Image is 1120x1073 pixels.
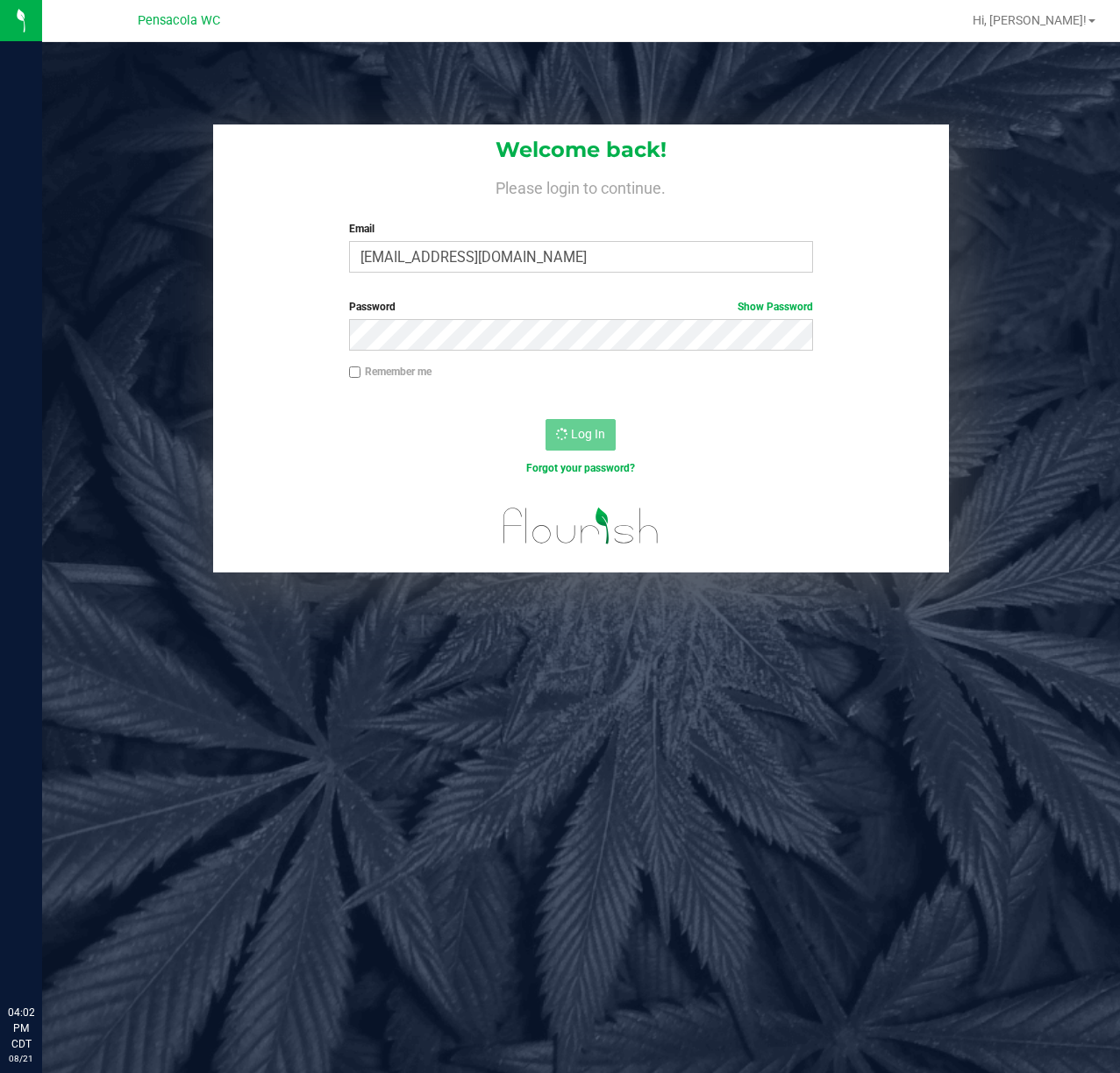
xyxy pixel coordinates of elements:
[571,427,605,441] span: Log In
[973,13,1087,27] span: Hi, [PERSON_NAME]!
[349,301,396,313] span: Password
[526,462,635,474] a: Forgot your password?
[213,175,949,196] h4: Please login to continue.
[8,1005,34,1052] p: 04:02 PM CDT
[546,419,616,451] button: Log In
[8,1052,34,1065] p: 08/21
[349,366,361,379] input: Remember me
[349,364,432,380] label: Remember me
[138,13,220,28] span: Pensacola WC
[349,221,814,237] label: Email
[738,301,813,313] a: Show Password
[489,494,674,558] img: flourish_logo.svg
[213,139,949,161] h1: Welcome back!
